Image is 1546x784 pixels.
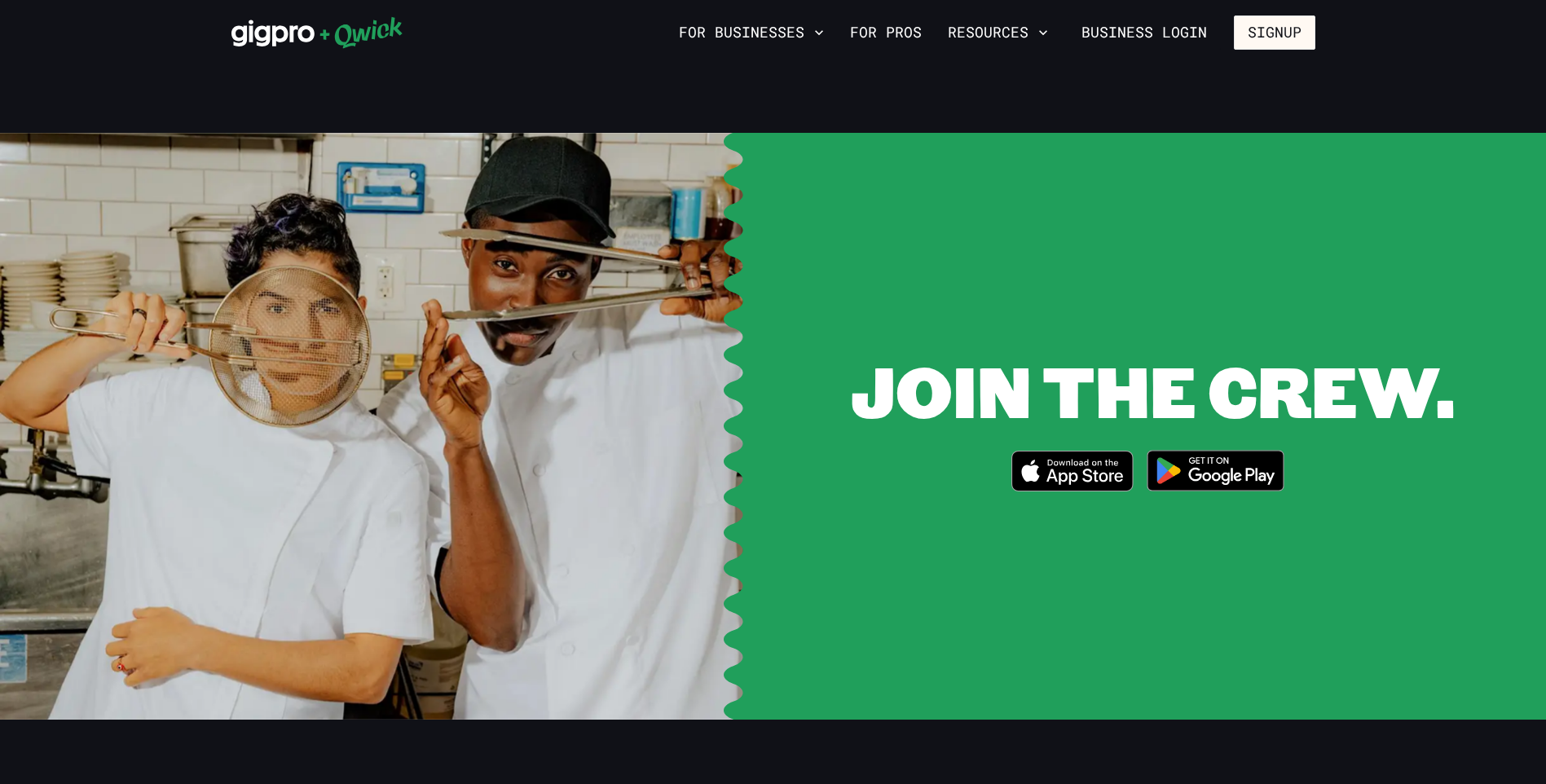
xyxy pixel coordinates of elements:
[1137,440,1295,501] img: Get it on Google Play
[941,19,1055,46] button: Resources
[843,19,928,46] a: For Pros
[1068,15,1221,50] a: Business Login
[1011,451,1134,496] a: Download on the App Store
[1234,15,1315,50] button: Signup
[672,19,830,46] button: For Businesses
[851,343,1455,437] span: JOIN THE CREW.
